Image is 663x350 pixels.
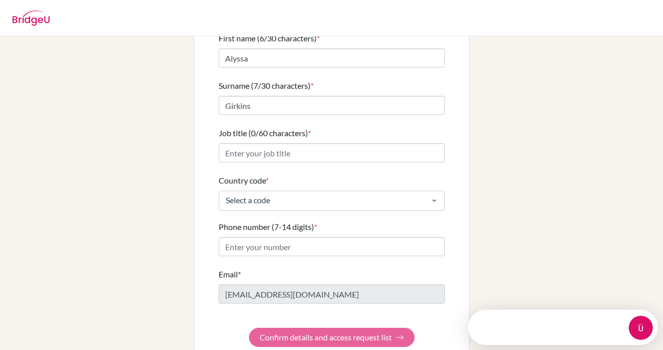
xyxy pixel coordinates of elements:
input: Enter your job title [219,143,445,162]
label: Email* [219,268,241,280]
span: Select a code [223,195,424,205]
iframe: Intercom live chat discovery launcher [468,310,658,345]
label: Phone number (7-14 digits) [219,221,317,233]
img: BridgeU logo [12,11,50,26]
label: Job title (0/60 characters) [219,127,311,139]
iframe: Intercom live chat [629,316,653,340]
input: Enter your surname [219,96,445,115]
input: Enter your first name [219,48,445,68]
label: Country code [219,174,269,187]
label: First name (6/30 characters) [219,32,320,44]
label: Surname (7/30 characters) [219,80,314,92]
input: Enter your number [219,237,445,256]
